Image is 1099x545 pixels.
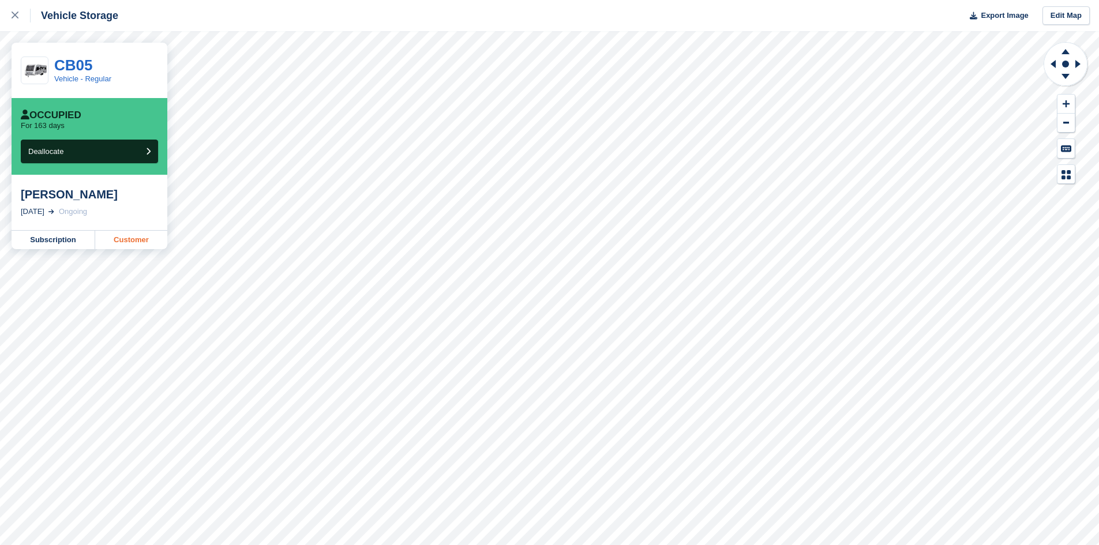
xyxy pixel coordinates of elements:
[21,140,158,163] button: Deallocate
[95,231,167,249] a: Customer
[1042,6,1090,25] a: Edit Map
[21,121,65,130] p: For 163 days
[21,110,81,121] div: Occupied
[54,74,111,83] a: Vehicle - Regular
[28,147,63,156] span: Deallocate
[1057,139,1075,158] button: Keyboard Shortcuts
[48,209,54,214] img: arrow-right-light-icn-cde0832a797a2874e46488d9cf13f60e5c3a73dbe684e267c42b8395dfbc2abf.svg
[1057,165,1075,184] button: Map Legend
[21,62,48,80] img: download-removebg-preview.png
[59,206,87,217] div: Ongoing
[1057,95,1075,114] button: Zoom In
[12,231,95,249] a: Subscription
[54,57,92,74] a: CB05
[1057,114,1075,133] button: Zoom Out
[31,9,118,22] div: Vehicle Storage
[963,6,1029,25] button: Export Image
[21,206,44,217] div: [DATE]
[981,10,1028,21] span: Export Image
[21,187,158,201] div: [PERSON_NAME]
